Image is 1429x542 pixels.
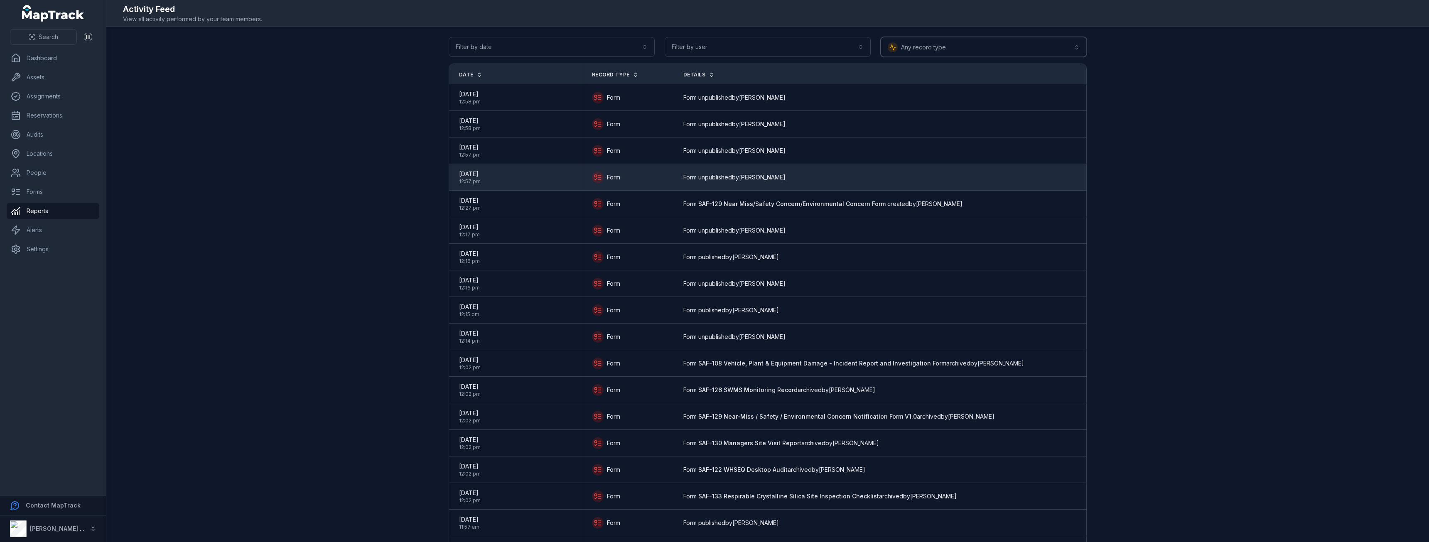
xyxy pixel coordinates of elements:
a: Record Type [592,71,638,78]
time: 9/10/2025, 12:02:13 PM [459,409,481,424]
time: 9/10/2025, 12:02:13 PM [459,356,481,371]
span: [DATE] [459,250,480,258]
a: Forms [7,184,99,200]
span: Form [607,226,620,235]
span: Form [607,492,620,500]
span: [DATE] [459,196,481,205]
span: 12:02 pm [459,497,481,504]
span: [DATE] [459,383,481,391]
a: Reservations [7,107,99,124]
time: 9/10/2025, 12:57:09 PM [459,170,481,185]
span: Form unpublished by [PERSON_NAME] [683,120,786,128]
span: 11:57 am [459,524,479,530]
span: [DATE] [459,329,480,338]
span: Form unpublished by [PERSON_NAME] [683,147,786,155]
time: 9/10/2025, 12:16:14 PM [459,250,480,265]
span: SAF-133 Respirable Crystalline Silica Site Inspection Checklist [698,493,879,500]
span: Form archived by [PERSON_NAME] [683,386,875,394]
span: Form [607,466,620,474]
time: 9/10/2025, 12:16:04 PM [459,276,480,291]
span: Form [607,333,620,341]
button: Filter by date [449,37,655,57]
span: [DATE] [459,462,481,471]
span: Form [607,519,620,527]
span: Form [607,412,620,421]
span: Date [459,71,473,78]
time: 9/10/2025, 11:57:47 AM [459,515,479,530]
span: SAF-130 Managers Site Visit Report [698,439,801,446]
span: [DATE] [459,436,481,444]
span: 12:02 pm [459,417,481,424]
a: Reports [7,203,99,219]
span: Search [39,33,58,41]
time: 9/10/2025, 12:15:50 PM [459,303,479,318]
time: 9/10/2025, 12:17:16 PM [459,223,480,238]
span: 12:02 pm [459,391,481,397]
span: Form archived by [PERSON_NAME] [683,439,879,447]
a: MapTrack [22,5,84,22]
span: Form unpublished by [PERSON_NAME] [683,226,786,235]
span: Form [607,253,620,261]
time: 9/10/2025, 12:02:13 PM [459,436,481,451]
span: [DATE] [459,409,481,417]
span: Form [607,200,620,208]
span: Form [607,280,620,288]
time: 9/10/2025, 12:57:19 PM [459,143,481,158]
strong: Contact MapTrack [26,502,81,509]
span: 12:57 pm [459,178,481,185]
time: 9/10/2025, 12:02:13 PM [459,383,481,397]
a: Dashboard [7,50,99,66]
time: 9/10/2025, 12:58:16 PM [459,90,481,105]
span: Form [607,93,620,102]
button: Search [10,29,77,45]
a: People [7,164,99,181]
span: SAF-126 SWMS Monitoring Record [698,386,798,393]
time: 9/10/2025, 12:58:01 PM [459,117,481,132]
h2: Activity Feed [123,3,262,15]
span: Details [683,71,705,78]
span: 12:58 pm [459,98,481,105]
strong: [PERSON_NAME] Group [30,525,98,532]
time: 9/10/2025, 12:14:56 PM [459,329,480,344]
span: 12:27 pm [459,205,481,211]
span: 12:16 pm [459,258,480,265]
span: Form [607,173,620,181]
a: Details [683,71,714,78]
a: Locations [7,145,99,162]
span: Form unpublished by [PERSON_NAME] [683,333,786,341]
time: 9/10/2025, 12:02:13 PM [459,462,481,477]
button: Filter by user [665,37,871,57]
span: 12:02 pm [459,444,481,451]
a: Date [459,71,482,78]
span: [DATE] [459,356,481,364]
a: Audits [7,126,99,143]
span: 12:02 pm [459,471,481,477]
span: SAF-129 Near-Miss / Safety / Environmental Concern Notification Form V1.0 [698,413,917,420]
span: [DATE] [459,515,479,524]
span: 12:02 pm [459,364,481,371]
button: Any record type [881,37,1087,57]
span: Form archived by [PERSON_NAME] [683,412,994,421]
span: Form published by [PERSON_NAME] [683,306,779,314]
span: Form created by [PERSON_NAME] [683,200,962,208]
a: Settings [7,241,99,258]
span: 12:15 pm [459,311,479,318]
span: SAF-122 WHSEQ Desktop Audit [698,466,788,473]
time: 9/10/2025, 12:02:13 PM [459,489,481,504]
span: Form [607,306,620,314]
a: Alerts [7,222,99,238]
span: [DATE] [459,303,479,311]
span: Form archived by [PERSON_NAME] [683,492,957,500]
a: Assignments [7,88,99,105]
span: SAF-108 Vehicle, Plant & Equipment Damage - Incident Report and Investigation Form [698,360,946,367]
span: Form archived by [PERSON_NAME] [683,359,1024,368]
span: Form [607,147,620,155]
span: SAF-129 Near Miss/Safety Concern/Environmental Concern Form [698,200,886,207]
span: [DATE] [459,143,481,152]
span: Form published by [PERSON_NAME] [683,519,779,527]
span: Form published by [PERSON_NAME] [683,253,779,261]
span: [DATE] [459,489,481,497]
span: Record Type [592,71,629,78]
span: 12:58 pm [459,125,481,132]
span: Form [607,359,620,368]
